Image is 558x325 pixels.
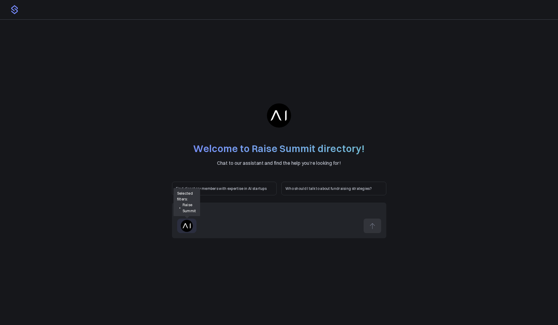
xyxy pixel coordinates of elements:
[285,186,382,191] p: Who should I talk to about fundraising strategies?
[176,186,273,191] p: Find directory members with expertise in AI startups
[183,202,196,213] span: Raise Summit
[10,5,19,15] img: logo.png
[172,142,386,156] h1: Welcome to Raise Summit directory!
[267,103,291,128] img: skpjks9cul1iqpbcjl4313d98ve6
[181,220,193,232] img: skpjks9cul1iqpbcjl4313d98ve6
[174,188,200,216] div: Selected filters:
[172,159,386,167] p: Chat to our assistant and find the help you’re looking for!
